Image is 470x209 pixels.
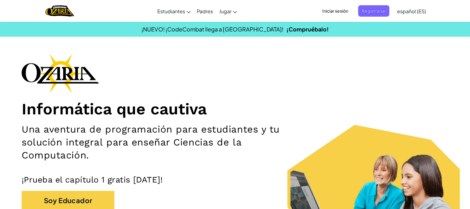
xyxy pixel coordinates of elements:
h1: Informática que cautiva [22,99,448,118]
a: ¡Compruébalo! [286,26,329,33]
a: español (ES) [394,3,429,19]
a: Padres [194,3,216,19]
img: Home [45,5,74,17]
a: Jugar [216,3,240,19]
span: español (ES) [397,8,426,14]
span: ¡NUEVO! ¡CodeCombat llega a [GEOGRAPHIC_DATA]! [142,26,283,33]
span: Estudiantes [157,8,185,14]
a: Ozaria by CodeCombat logo [45,5,74,17]
a: Estudiantes [154,3,194,19]
button: Registrarse [358,5,389,17]
h2: Una aventura de programación para estudiantes y tu solución integral para enseñar Ciencias de la ... [22,123,307,162]
p: ¡Prueba el capítulo 1 gratis [DATE]! [22,174,448,185]
button: Iniciar sesión [319,5,352,17]
img: Ozaria branding logo [22,54,99,93]
span: Jugar [219,8,231,14]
